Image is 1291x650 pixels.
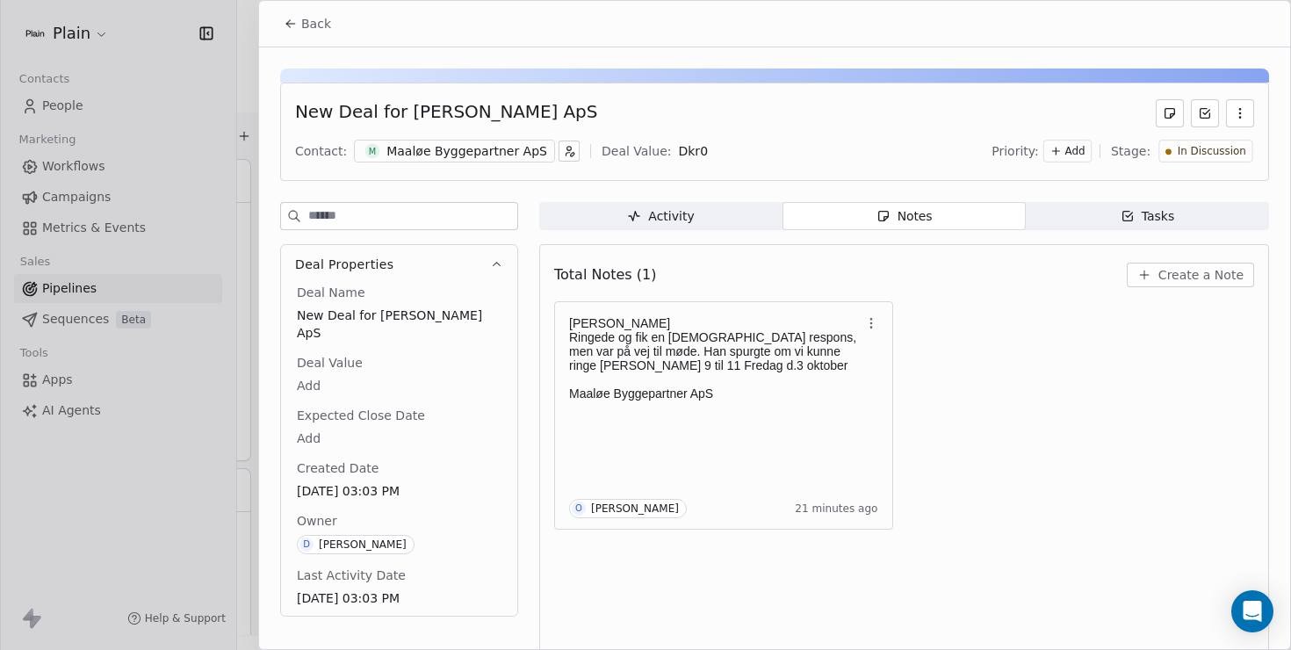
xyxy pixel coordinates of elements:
div: Deal Value: [602,142,671,160]
div: Tasks [1121,207,1175,226]
span: [DATE] 03:03 PM [297,589,501,607]
div: Contact: [295,142,347,160]
div: D [303,538,310,552]
p: [PERSON_NAME] [569,316,861,330]
span: Last Activity Date [293,567,409,584]
span: Stage: [1111,142,1150,160]
button: Deal Properties [281,245,517,284]
span: 21 minutes ago [795,502,877,516]
span: Deal Properties [295,256,393,273]
span: Dkr 0 [678,144,708,158]
span: Deal Value [293,354,366,372]
div: Open Intercom Messenger [1231,590,1273,632]
span: Priority: [992,142,1039,160]
span: Deal Name [293,284,369,301]
div: New Deal for [PERSON_NAME] ApS [295,99,597,127]
span: [DATE] 03:03 PM [297,482,501,500]
span: Create a Note [1158,266,1244,284]
button: Create a Note [1127,263,1254,287]
span: Add [1064,144,1085,159]
p: Maaløe Byggepartner ApS [569,386,861,401]
p: Ringede og fik en [DEMOGRAPHIC_DATA] respons, men var på vej til møde. Han spurgte om vi kunne ri... [569,330,861,372]
span: Owner [293,512,341,530]
div: O [575,502,582,516]
span: New Deal for [PERSON_NAME] ApS [297,307,501,342]
div: Activity [627,207,694,226]
div: Maaløe Byggepartner ApS [386,142,547,160]
span: Add [297,430,501,447]
span: Total Notes (1) [554,264,656,285]
div: Deal Properties [281,284,517,616]
span: Back [301,15,331,32]
span: Created Date [293,459,382,477]
span: Expected Close Date [293,407,429,424]
div: [PERSON_NAME] [591,502,679,515]
div: [PERSON_NAME] [319,538,407,551]
span: In Discussion [1178,144,1246,159]
span: M [365,144,380,159]
span: Add [297,377,501,394]
button: Back [273,8,342,40]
